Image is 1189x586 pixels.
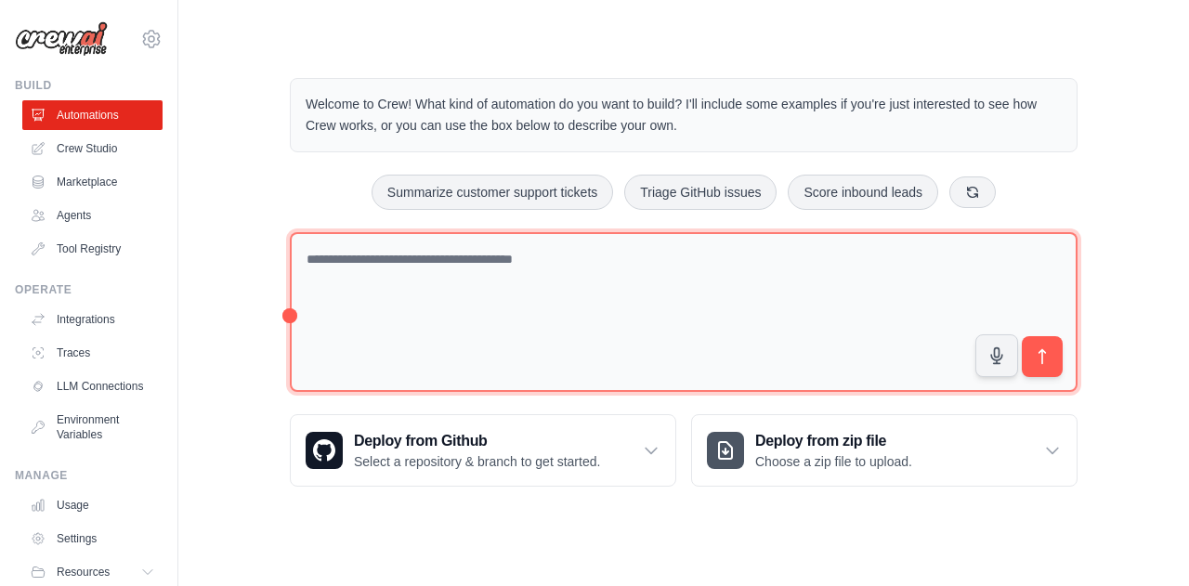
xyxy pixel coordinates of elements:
p: Welcome to Crew! What kind of automation do you want to build? I'll include some examples if you'... [306,94,1062,137]
a: Integrations [22,305,163,334]
a: Automations [22,100,163,130]
a: Settings [22,524,163,553]
p: Select a repository & branch to get started. [354,452,600,471]
button: Triage GitHub issues [624,175,777,210]
a: Usage [22,490,163,520]
a: Crew Studio [22,134,163,163]
a: Tool Registry [22,234,163,264]
a: Marketplace [22,167,163,197]
div: Operate [15,282,163,297]
button: Score inbound leads [788,175,938,210]
p: Choose a zip file to upload. [755,452,912,471]
h3: Deploy from Github [354,430,600,452]
span: Resources [57,565,110,579]
a: Environment Variables [22,405,163,449]
a: LLM Connections [22,371,163,401]
div: Build [15,78,163,93]
div: Manage [15,468,163,483]
img: Logo [15,21,108,57]
button: Summarize customer support tickets [372,175,613,210]
h3: Deploy from zip file [755,430,912,452]
a: Agents [22,201,163,230]
a: Traces [22,338,163,368]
